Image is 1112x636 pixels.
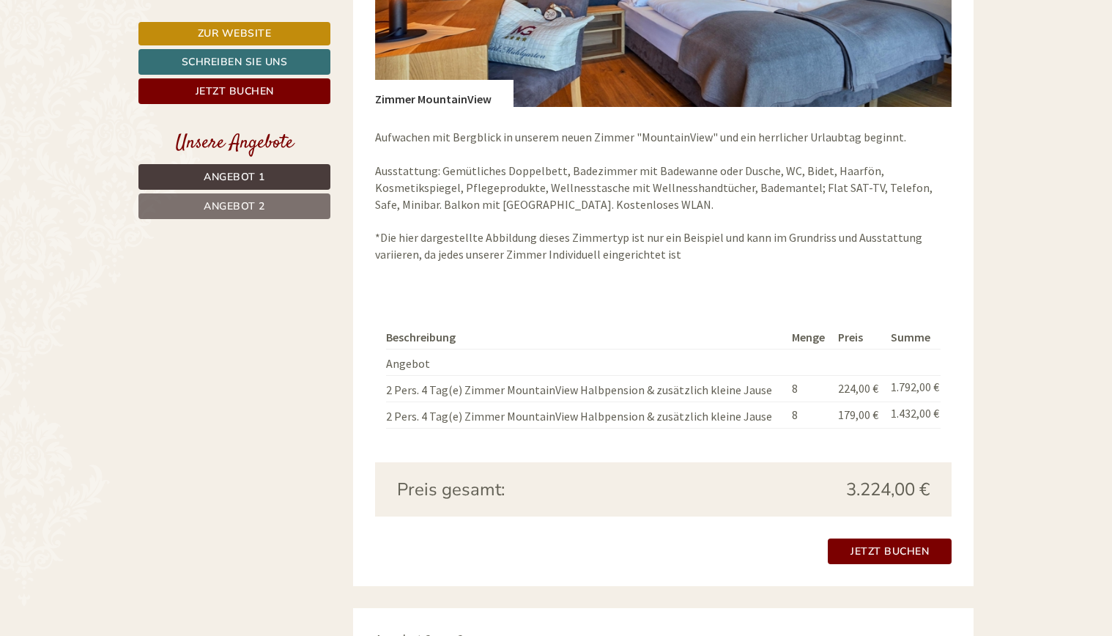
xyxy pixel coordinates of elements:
[375,80,514,108] div: Zimmer MountainView
[885,375,941,402] td: 1.792,00 €
[386,402,787,428] td: 2 Pers. 4 Tag(e) Zimmer MountainView Halbpension & zusätzlich kleine Jause
[262,11,315,36] div: [DATE]
[204,199,265,213] span: Angebot 2
[838,407,878,422] span: 179,00 €
[138,130,330,157] div: Unsere Angebote
[375,129,952,263] p: Aufwachen mit Bergblick in unserem neuen Zimmer "MountainView" und ein herrlicher Urlaubtag begin...
[386,349,787,375] td: Angebot
[885,326,941,349] th: Summe
[138,49,330,75] a: Schreiben Sie uns
[11,40,233,84] div: Guten Tag, wie können wir Ihnen helfen?
[838,381,878,396] span: 224,00 €
[489,386,577,412] button: Senden
[786,402,831,428] td: 8
[22,42,226,54] div: [GEOGRAPHIC_DATA]
[138,78,330,104] a: Jetzt buchen
[846,477,930,502] span: 3.224,00 €
[22,71,226,81] small: 20:49
[386,326,787,349] th: Beschreibung
[204,170,265,184] span: Angebot 1
[386,375,787,402] td: 2 Pers. 4 Tag(e) Zimmer MountainView Halbpension & zusätzlich kleine Jause
[832,326,886,349] th: Preis
[885,402,941,428] td: 1.432,00 €
[828,539,952,564] a: Jetzt buchen
[138,22,330,45] a: Zur Website
[786,375,831,402] td: 8
[386,477,664,502] div: Preis gesamt:
[786,326,831,349] th: Menge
